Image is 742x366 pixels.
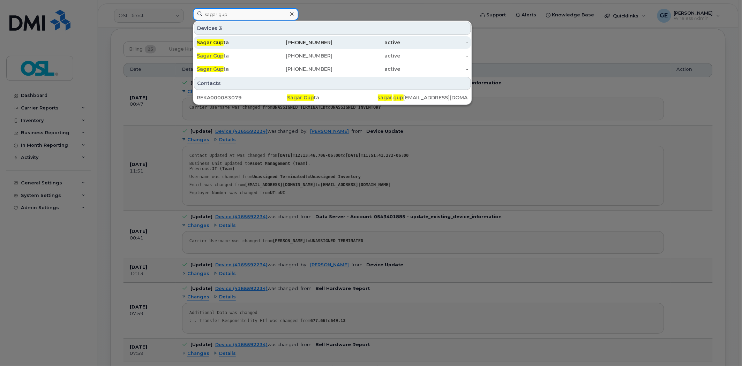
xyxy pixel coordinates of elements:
span: gup [394,94,404,101]
div: active [332,52,400,59]
div: - [400,66,469,73]
div: [PHONE_NUMBER] [265,39,333,46]
a: Sagar Gupta[PHONE_NUMBER]active- [194,63,471,75]
a: Sagar Gupta[PHONE_NUMBER]active- [194,49,471,62]
div: Devices [194,22,471,35]
div: REKA000083079 [197,94,287,101]
span: Sagar Gup [197,66,224,72]
div: Contacts [194,77,471,90]
div: [PHONE_NUMBER] [265,52,333,59]
div: ta [197,52,265,59]
div: - [400,52,469,59]
span: sagar [378,94,392,101]
span: 3 [219,25,222,32]
div: ta [287,94,377,101]
div: active [332,66,400,73]
div: [PHONE_NUMBER] [265,66,333,73]
div: . [EMAIL_ADDRESS][DOMAIN_NAME] [378,94,468,101]
span: Sagar Gup [197,39,224,46]
span: Sagar Gup [287,94,314,101]
a: Sagar Gupta[PHONE_NUMBER]active- [194,36,471,49]
input: Find something... [193,8,299,21]
div: - [400,39,469,46]
div: active [332,39,400,46]
div: ta [197,66,265,73]
div: ta [197,39,265,46]
span: Sagar Gup [197,53,224,59]
a: REKA000083079Sagar Guptasagar.gup[EMAIL_ADDRESS][DOMAIN_NAME] [194,91,471,104]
